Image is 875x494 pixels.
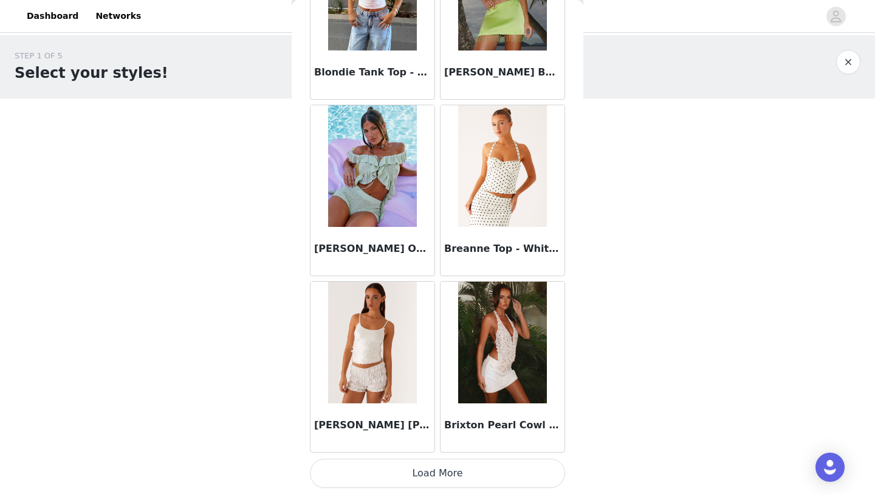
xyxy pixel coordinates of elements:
[444,418,561,433] h3: Brixton Pearl Cowl Neck Halter Top - Pearl
[314,65,431,80] h3: Blondie Tank Top - White
[314,418,431,433] h3: [PERSON_NAME] [PERSON_NAME] Top - White
[458,105,546,227] img: Breanne Top - White Polka Dot
[15,50,168,62] div: STEP 1 OF 5
[314,242,431,256] h3: [PERSON_NAME] Off Shoulder Knit Top - Mint
[444,65,561,80] h3: [PERSON_NAME] Beaded Top - Lime
[328,282,416,403] img: Britta Sequin Cami Top - White
[830,7,842,26] div: avatar
[815,453,845,482] div: Open Intercom Messenger
[444,242,561,256] h3: Breanne Top - White Polka Dot
[458,282,546,403] img: Brixton Pearl Cowl Neck Halter Top - Pearl
[310,459,565,488] button: Load More
[328,105,416,227] img: Bowen Off Shoulder Knit Top - Mint
[19,2,86,30] a: Dashboard
[15,62,168,84] h1: Select your styles!
[88,2,148,30] a: Networks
